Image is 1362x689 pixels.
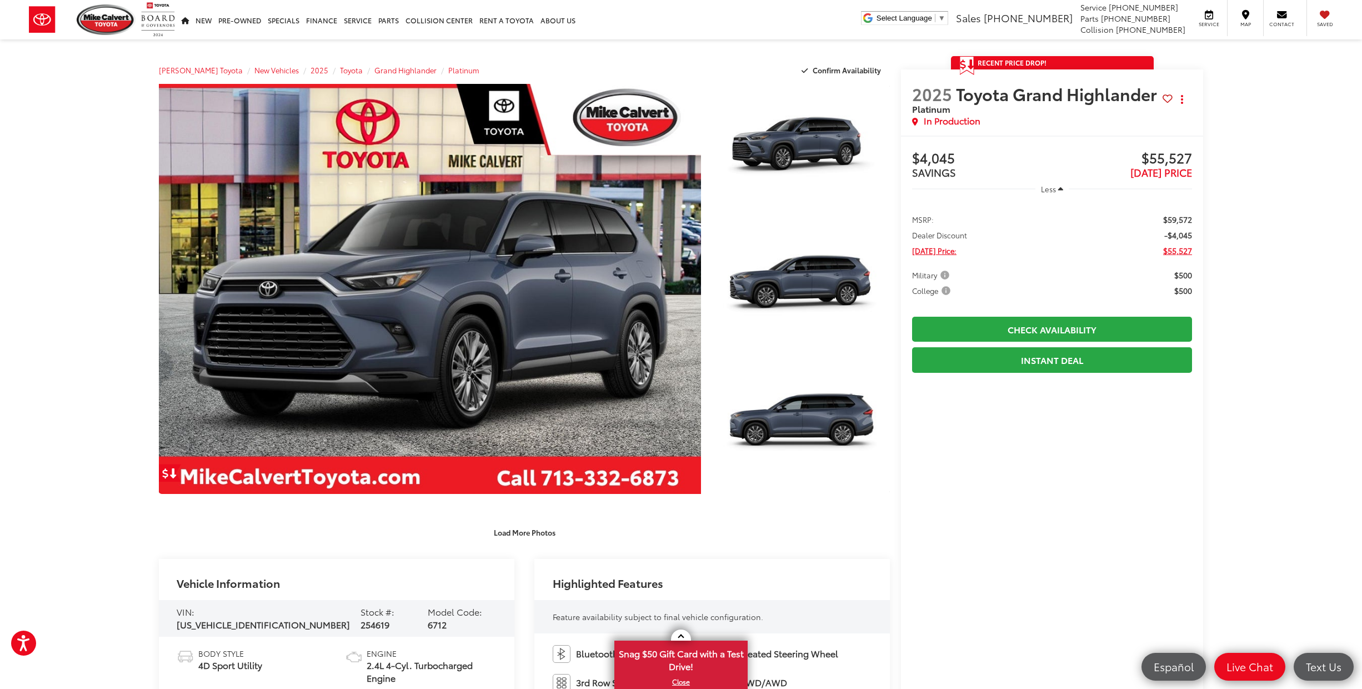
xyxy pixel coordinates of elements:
a: Expand Photo 3 [713,362,890,495]
span: dropdown dots [1181,95,1183,104]
img: 2025 Toyota Grand Highlander Platinum [711,360,892,496]
span: [PHONE_NUMBER] [984,11,1073,25]
span: Select Language [877,14,932,22]
span: Military [912,269,952,281]
span: Sales [956,11,981,25]
span: Bluetooth® [576,647,622,660]
img: 2025 Toyota Grand Highlander Platinum [711,221,892,357]
img: 2025 Toyota Grand Highlander Platinum [711,82,892,218]
span: Español [1148,660,1199,673]
a: New Vehicles [254,65,299,75]
a: Live Chat [1214,653,1285,681]
span: 254619 [360,618,389,631]
span: MSRP: [912,214,934,225]
span: $4,045 [912,151,1052,167]
a: Expand Photo 2 [713,223,890,356]
button: College [912,285,954,296]
a: [PERSON_NAME] Toyota [159,65,243,75]
span: 2025 [912,82,952,106]
span: 4WD/AWD [741,676,787,689]
span: 4D Sport Utility [198,659,262,672]
span: Get Price Drop Alert [960,56,974,75]
span: Saved [1313,21,1337,28]
a: Check Availability [912,317,1192,342]
span: Text Us [1300,660,1347,673]
span: Platinum [912,102,950,115]
span: $55,527 [1163,245,1192,256]
span: In Production [924,114,980,127]
span: Confirm Availability [813,65,881,75]
span: Body Style [198,648,262,659]
a: Get Price Drop Alert [159,464,181,482]
span: Stock #: [360,605,394,618]
a: Get Price Drop Alert Recent Price Drop! [951,56,1154,69]
span: [PHONE_NUMBER] [1109,2,1178,13]
span: Heated Steering Wheel [741,647,838,660]
button: Load More Photos [486,522,563,542]
a: Toyota [340,65,363,75]
span: $55,527 [1052,151,1192,167]
img: Mike Calvert Toyota [77,4,136,35]
span: Model Code: [428,605,482,618]
span: Service [1196,21,1221,28]
a: Text Us [1294,653,1354,681]
a: Español [1141,653,1206,681]
span: [PHONE_NUMBER] [1116,24,1185,35]
span: 2.4L 4-Cyl. Turbocharged Engine [367,659,497,685]
span: $500 [1174,269,1192,281]
span: Dealer Discount [912,229,967,241]
a: Grand Highlander [374,65,437,75]
span: -$4,045 [1164,229,1192,241]
span: [DATE] PRICE [1130,165,1192,179]
span: Feature availability subject to final vehicle configuration. [553,611,763,622]
button: Less [1035,179,1069,199]
span: Parts [1080,13,1099,24]
a: Platinum [448,65,479,75]
a: Instant Deal [912,347,1192,372]
span: Live Chat [1221,660,1279,673]
span: Engine [367,648,497,659]
a: 2025 [311,65,328,75]
span: [PHONE_NUMBER] [1101,13,1170,24]
img: Bluetooth® [553,645,570,663]
span: Recent Price Drop! [978,58,1046,67]
span: Toyota Grand Highlander [956,82,1161,106]
button: Confirm Availability [795,61,890,80]
a: Expand Photo 1 [713,84,890,217]
span: Contact [1269,21,1294,28]
a: Expand Photo 0 [159,84,701,494]
span: College [912,285,953,296]
img: 2025 Toyota Grand Highlander Platinum [153,82,706,496]
button: Actions [1173,89,1192,109]
span: 3rd Row Seating [576,676,644,689]
span: ▼ [938,14,945,22]
span: Service [1080,2,1106,13]
h2: Vehicle Information [177,577,280,589]
span: $59,572 [1163,214,1192,225]
a: Select Language​ [877,14,945,22]
span: Map [1233,21,1258,28]
span: Collision [1080,24,1114,35]
span: $500 [1174,285,1192,296]
span: VIN: [177,605,194,618]
span: 6712 [428,618,447,631]
span: SAVINGS [912,165,956,179]
h2: Highlighted Features [553,577,663,589]
span: Snag $50 Gift Card with a Test Drive! [615,642,747,676]
span: [DATE] Price: [912,245,957,256]
button: Military [912,269,953,281]
span: [US_VEHICLE_IDENTIFICATION_NUMBER] [177,618,350,631]
span: Less [1041,184,1056,194]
